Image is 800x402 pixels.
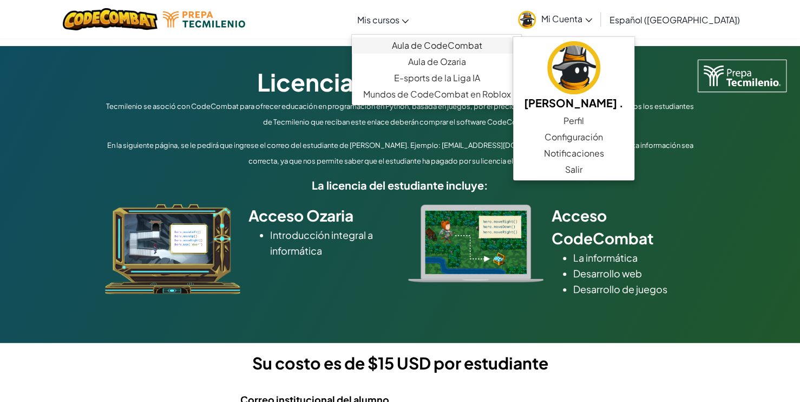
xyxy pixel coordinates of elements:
a: Aula de Ozaria [352,54,521,70]
a: Español ([GEOGRAPHIC_DATA]) [604,5,745,34]
a: Perfil [513,113,634,129]
img: ozaria_acodus.png [105,204,240,294]
li: Desarrollo de juegos [573,281,695,297]
h5: [PERSON_NAME] . [524,94,624,111]
img: CodeCombat logo [63,8,158,30]
a: Configuración [513,129,634,145]
span: Mi Cuenta [541,13,592,24]
h5: La licencia del estudiante incluye: [102,177,698,193]
span: Español ([GEOGRAPHIC_DATA]) [609,14,740,25]
li: La informática [573,250,695,265]
li: Introducción integral a informática [270,227,392,258]
h2: Acceso Ozaria [248,204,392,227]
span: Mis cursos [357,14,399,25]
a: Mis cursos [351,5,414,34]
h2: Acceso CodeCombat [552,204,695,250]
a: Salir [513,161,634,178]
a: Mundos de CodeCombat en Roblox [352,86,521,102]
img: type_real_code.png [408,204,543,282]
p: Tecmilenio se asoció con CodeCombat para ofrecer educación en programación en Python, basada en j... [102,99,698,130]
a: E-sports de la Liga IA [352,70,521,86]
img: avatar [547,41,600,94]
a: [PERSON_NAME] . [513,40,634,113]
span: Notificaciones [544,147,604,160]
a: Aula de CodeCombat [352,37,521,54]
a: Notificaciones [513,145,634,161]
a: Mi Cuenta [513,2,598,36]
h1: Licencias de Estudiantes [102,65,698,99]
p: En la siguiente página, se le pedirá que ingrese el correo del estudiante de [PERSON_NAME]. Ejemp... [102,138,698,169]
img: avatar [518,11,536,29]
img: Tecmilenio logo [163,11,245,28]
img: Tecmilenio logo [698,60,786,92]
li: Desarrollo web [573,265,695,281]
